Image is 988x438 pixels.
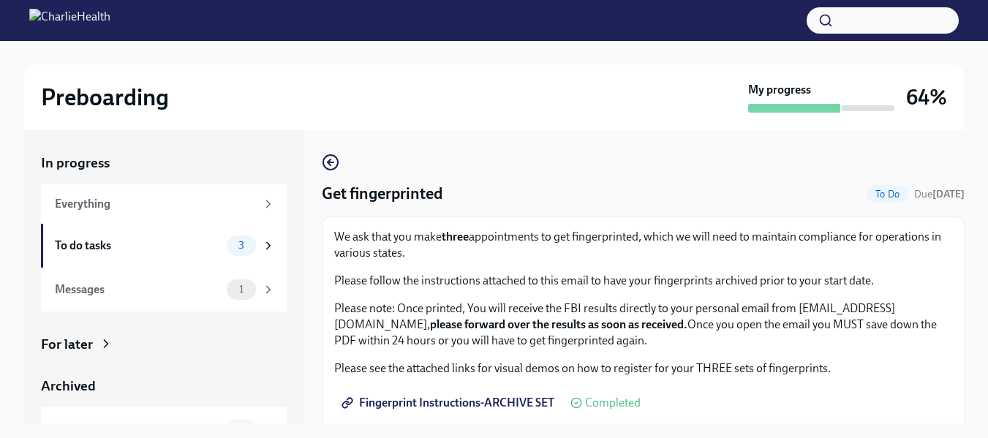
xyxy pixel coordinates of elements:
[322,183,442,205] h4: Get fingerprinted
[41,224,287,268] a: To do tasks3
[932,188,965,200] strong: [DATE]
[344,396,554,410] span: Fingerprint Instructions-ARCHIVE SET
[41,268,287,311] a: Messages1
[41,335,93,354] div: For later
[914,187,965,201] span: August 25th, 2025 09:00
[55,421,221,437] div: Completed tasks
[430,317,687,331] strong: please forward over the results as soon as received.
[29,9,110,32] img: CharlieHealth
[41,335,287,354] a: For later
[334,229,952,261] p: We ask that you make appointments to get fingerprinted, which we will need to maintain compliance...
[867,189,908,200] span: To Do
[442,230,469,243] strong: three
[55,196,256,212] div: Everything
[41,154,287,173] a: In progress
[906,84,947,110] h3: 64%
[585,397,641,409] span: Completed
[230,240,253,251] span: 3
[41,83,169,112] h2: Preboarding
[55,238,221,254] div: To do tasks
[55,282,221,298] div: Messages
[230,284,252,295] span: 1
[41,377,287,396] a: Archived
[334,273,952,289] p: Please follow the instructions attached to this email to have your fingerprints archived prior to...
[334,301,952,349] p: Please note: Once printed, You will receive the FBI results directly to your personal email from ...
[748,82,811,98] strong: My progress
[334,388,565,418] a: Fingerprint Instructions-ARCHIVE SET
[41,184,287,224] a: Everything
[334,360,952,377] p: Please see the attached links for visual demos on how to register for your THREE sets of fingerpr...
[914,188,965,200] span: Due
